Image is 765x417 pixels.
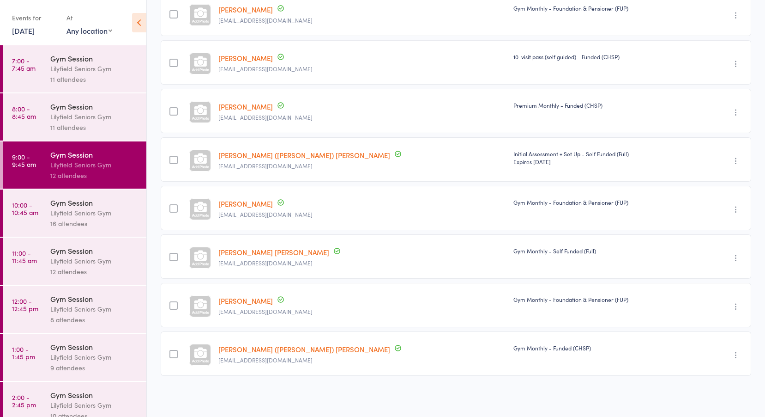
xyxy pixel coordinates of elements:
time: 7:00 - 7:45 am [12,57,36,72]
time: 2:00 - 2:45 pm [12,393,36,408]
a: 7:00 -7:45 amGym SessionLilyfield Seniors Gym11 attendees [3,45,146,92]
a: 12:00 -12:45 pmGym SessionLilyfield Seniors Gym8 attendees [3,286,146,333]
a: 9:00 -9:45 amGym SessionLilyfield Seniors Gym12 attendees [3,141,146,189]
a: [DATE] [12,25,35,36]
div: Any location [66,25,112,36]
div: 8 attendees [50,314,139,325]
a: 1:00 -1:45 pmGym SessionLilyfield Seniors Gym9 attendees [3,334,146,381]
div: Gym Monthly - Foundation & Pensioner (FUP) [513,198,695,206]
div: Gym Monthly - Foundation & Pensioner (FUP) [513,4,695,12]
div: 10-visit pass (self guided) - Funded (CHSP) [513,53,695,61]
div: Lilyfield Seniors Gym [50,63,139,74]
div: Gym Session [50,101,139,111]
div: 16 attendees [50,218,139,229]
time: 11:00 - 11:45 am [12,249,37,264]
a: [PERSON_NAME] [218,102,273,111]
div: Lilyfield Seniors Gym [50,304,139,314]
div: 9 attendees [50,362,139,373]
div: Expires [DATE] [513,158,695,166]
a: 8:00 -8:45 amGym SessionLilyfield Seniors Gym11 attendees [3,93,146,141]
a: [PERSON_NAME] [218,199,273,208]
a: [PERSON_NAME] [218,53,273,63]
small: cimaustralia@tpg.com.au [218,163,506,169]
small: alisonjtom@gmail.com [218,260,506,266]
div: Gym Session [50,245,139,256]
div: Gym Session [50,53,139,63]
time: 1:00 - 1:45 pm [12,345,35,360]
a: [PERSON_NAME] ([PERSON_NAME]) [PERSON_NAME] [218,344,390,354]
small: margpatterson100@gmail.com [218,211,506,218]
div: Gym Monthly - Funded (CHSP) [513,344,695,352]
time: 9:00 - 9:45 am [12,153,36,168]
div: Lilyfield Seniors Gym [50,111,139,122]
div: Lilyfield Seniors Gym [50,400,139,411]
div: 12 attendees [50,266,139,277]
div: Initial Assessment + Set Up - Self Funded (Full) [513,150,695,166]
time: 10:00 - 10:45 am [12,201,38,216]
div: Gym Monthly - Self Funded (Full) [513,247,695,255]
time: 8:00 - 8:45 am [12,105,36,120]
div: Gym Monthly - Foundation & Pensioner (FUP) [513,295,695,303]
div: At [66,10,112,25]
div: Gym Session [50,149,139,159]
small: suewhyte80@bigpond.com [218,308,506,315]
a: 10:00 -10:45 amGym SessionLilyfield Seniors Gym16 attendees [3,190,146,237]
div: Lilyfield Seniors Gym [50,159,139,170]
a: [PERSON_NAME] ([PERSON_NAME]) [PERSON_NAME] [218,150,390,160]
div: 12 attendees [50,170,139,181]
time: 12:00 - 12:45 pm [12,297,38,312]
small: kw146852@gmail.com [218,357,506,363]
div: Gym Session [50,197,139,208]
div: Lilyfield Seniors Gym [50,256,139,266]
small: franmoloney@hotmail.com [218,114,506,121]
small: elicell1@hotmail.com [218,66,506,72]
div: Lilyfield Seniors Gym [50,352,139,362]
div: Gym Session [50,294,139,304]
div: Lilyfield Seniors Gym [50,208,139,218]
div: 11 attendees [50,74,139,85]
a: [PERSON_NAME] [218,5,273,14]
div: Gym Session [50,390,139,400]
div: 11 attendees [50,122,139,133]
a: [PERSON_NAME] [218,296,273,306]
a: [PERSON_NAME] [PERSON_NAME] [218,247,329,257]
div: Premium Monthly - Funded (CHSP) [513,101,695,109]
a: 11:00 -11:45 amGym SessionLilyfield Seniors Gym12 attendees [3,238,146,285]
small: coleridge7@yahoo.com [218,17,506,24]
div: Gym Session [50,342,139,352]
div: Events for [12,10,57,25]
